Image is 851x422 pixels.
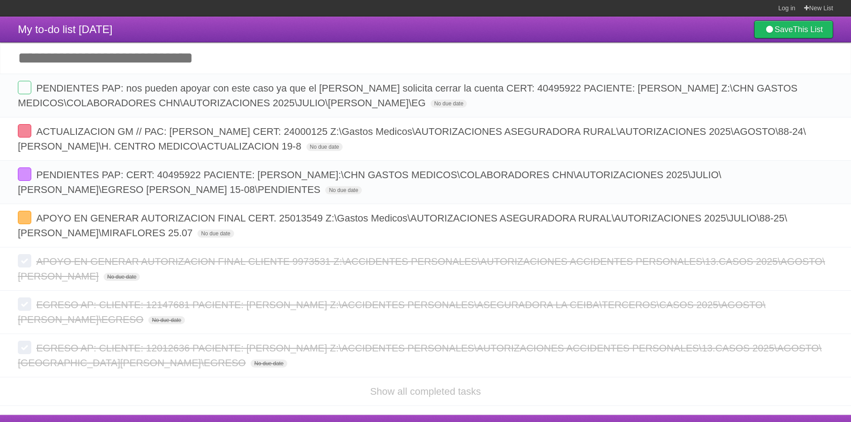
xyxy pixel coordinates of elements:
span: No due date [197,230,234,238]
span: My to-do list [DATE] [18,23,113,35]
span: PENDIENTES PAP: nos pueden apoyar con este caso ya que el [PERSON_NAME] solicita cerrar la cuenta... [18,83,797,109]
span: APOYO EN GENERAR AUTORIZACION FINAL CLIENTE 9973531 Z:\ACCIDENTES PERSONALES\AUTORIZACIONES ACCID... [18,256,825,282]
label: Done [18,297,31,311]
span: EGRESO AP: CLIENTE: 12147681 PACIENTE: [PERSON_NAME] Z:\ACCIDENTES PERSONALES\ASEGURADORA LA CEIB... [18,299,766,325]
label: Done [18,211,31,224]
span: No due date [104,273,140,281]
span: EGRESO AP: CLIENTE: 12012636 PACIENTE: [PERSON_NAME] Z:\ACCIDENTES PERSONALES\AUTORIZACIONES ACCI... [18,343,822,368]
span: No due date [431,100,467,108]
span: PENDIENTES PAP: CERT: 40495922 PACIENTE: [PERSON_NAME]:\CHN GASTOS MEDICOS\COLABORADORES CHN\AUTO... [18,169,721,195]
span: ACTUALIZACION GM // PAC: [PERSON_NAME] CERT: 24000125 Z:\Gastos Medicos\AUTORIZACIONES ASEGURADOR... [18,126,806,152]
label: Done [18,124,31,138]
span: No due date [306,143,343,151]
span: No due date [325,186,361,194]
span: No due date [251,359,287,368]
label: Done [18,341,31,354]
b: This List [793,25,823,34]
a: SaveThis List [754,21,833,38]
label: Done [18,167,31,181]
label: Done [18,254,31,267]
a: Show all completed tasks [370,386,481,397]
span: APOYO EN GENERAR AUTORIZACION FINAL CERT. 25013549 Z:\Gastos Medicos\AUTORIZACIONES ASEGURADORA R... [18,213,787,238]
span: No due date [148,316,184,324]
label: Done [18,81,31,94]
